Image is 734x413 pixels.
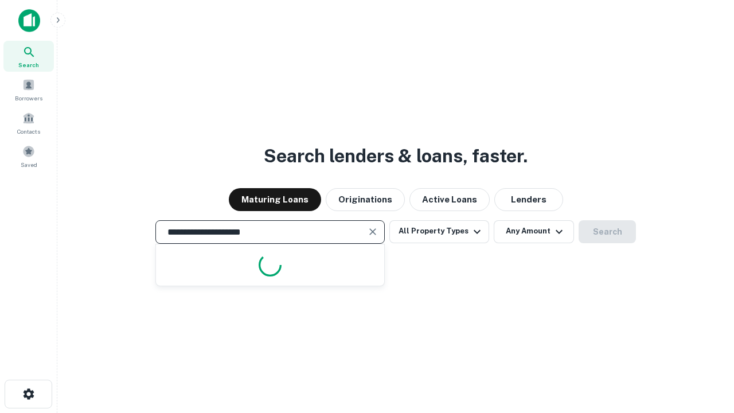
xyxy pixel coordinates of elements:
[389,220,489,243] button: All Property Types
[494,188,563,211] button: Lenders
[3,141,54,172] a: Saved
[409,188,490,211] button: Active Loans
[365,224,381,240] button: Clear
[229,188,321,211] button: Maturing Loans
[677,321,734,376] iframe: Chat Widget
[3,41,54,72] a: Search
[21,160,37,169] span: Saved
[18,60,39,69] span: Search
[326,188,405,211] button: Originations
[15,93,42,103] span: Borrowers
[3,107,54,138] a: Contacts
[17,127,40,136] span: Contacts
[3,74,54,105] a: Borrowers
[18,9,40,32] img: capitalize-icon.png
[264,142,528,170] h3: Search lenders & loans, faster.
[494,220,574,243] button: Any Amount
